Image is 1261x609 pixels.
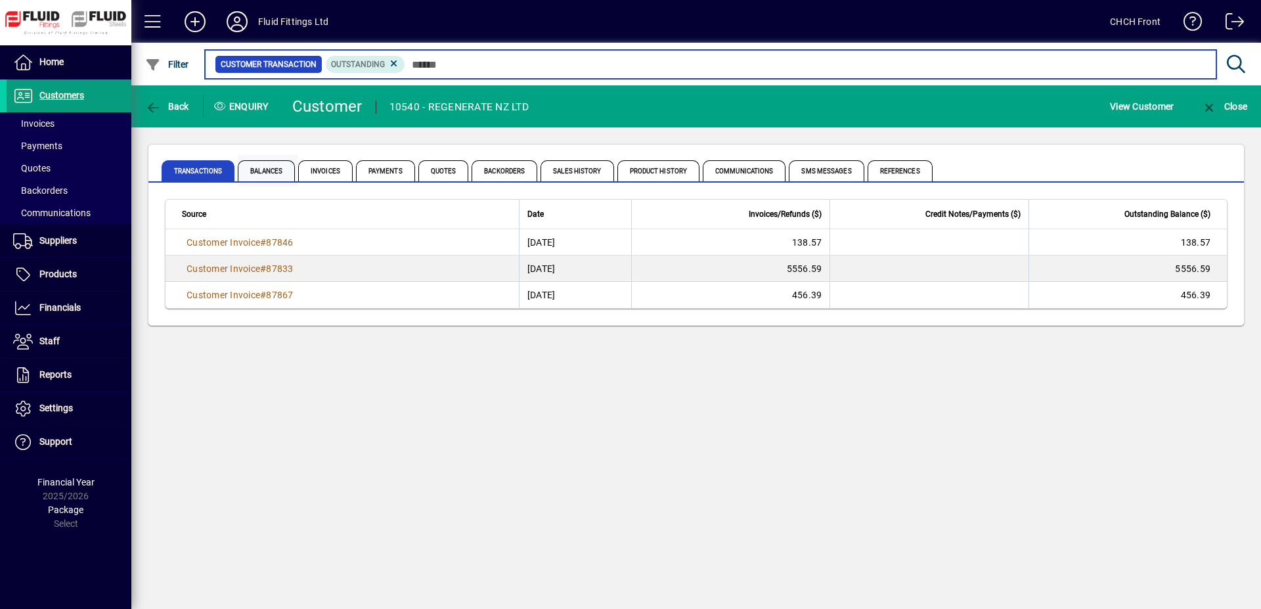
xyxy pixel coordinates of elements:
div: CHCH Front [1110,11,1161,32]
a: Products [7,258,131,291]
mat-chip: Outstanding Status: Outstanding [326,56,405,73]
span: Financials [39,302,81,313]
span: Products [39,269,77,279]
a: Reports [7,359,131,392]
a: Customer Invoice#87867 [182,288,298,302]
a: Financials [7,292,131,325]
span: Staff [39,336,60,346]
a: Logout [1216,3,1245,45]
span: Home [39,56,64,67]
span: Close [1201,101,1247,112]
span: Balances [238,160,295,181]
span: Invoices [13,118,55,129]
button: Close [1198,95,1250,118]
span: 87846 [266,237,293,248]
div: Date [527,207,623,221]
td: 456.39 [631,282,830,308]
span: 87833 [266,263,293,274]
span: Quotes [418,160,469,181]
a: Quotes [7,157,131,179]
span: Support [39,436,72,447]
a: Customer Invoice#87846 [182,235,298,250]
span: Quotes [13,163,51,173]
span: Credit Notes/Payments ($) [925,207,1021,221]
td: 5556.59 [1029,256,1227,282]
td: [DATE] [519,256,631,282]
span: 87867 [266,290,293,300]
div: 10540 - REGENERATE NZ LTD [389,97,529,118]
td: [DATE] [519,229,631,256]
button: Profile [216,10,258,34]
span: Back [145,101,189,112]
button: Back [142,95,192,118]
div: Enquiry [204,96,282,117]
td: 138.57 [631,229,830,256]
span: # [260,237,266,248]
span: Invoices/Refunds ($) [749,207,822,221]
a: Knowledge Base [1174,3,1203,45]
a: Communications [7,202,131,224]
span: Outstanding [331,60,385,69]
span: References [868,160,933,181]
span: Communications [13,208,91,218]
a: Payments [7,135,131,157]
span: # [260,290,266,300]
a: Home [7,46,131,79]
span: Package [48,505,83,515]
td: [DATE] [519,282,631,308]
a: Support [7,426,131,459]
button: View Customer [1107,95,1177,118]
span: View Customer [1110,96,1174,117]
a: Staff [7,325,131,358]
a: Backorders [7,179,131,202]
a: Invoices [7,112,131,135]
span: Communications [703,160,785,181]
span: Filter [145,59,189,70]
span: Payments [13,141,62,151]
app-page-header-button: Back [131,95,204,118]
span: Outstanding Balance ($) [1124,207,1210,221]
td: 138.57 [1029,229,1227,256]
span: Transactions [162,160,234,181]
span: Customer Invoice [187,237,260,248]
span: # [260,263,266,274]
span: Product History [617,160,700,181]
a: Suppliers [7,225,131,258]
td: 5556.59 [631,256,830,282]
span: Payments [356,160,415,181]
span: Customer Invoice [187,290,260,300]
span: Suppliers [39,235,77,246]
span: Reports [39,369,72,380]
td: 456.39 [1029,282,1227,308]
a: Settings [7,392,131,425]
span: Backorders [13,185,68,196]
span: Date [527,207,544,221]
button: Filter [142,53,192,76]
span: Customer Transaction [221,58,317,71]
span: Customer Invoice [187,263,260,274]
span: Financial Year [37,477,95,487]
span: Settings [39,403,73,413]
span: Invoices [298,160,353,181]
span: Customers [39,90,84,101]
span: Source [182,207,206,221]
span: Backorders [472,160,537,181]
span: Sales History [541,160,613,181]
div: Customer [292,96,363,117]
app-page-header-button: Close enquiry [1187,95,1261,118]
span: SMS Messages [789,160,864,181]
div: Fluid Fittings Ltd [258,11,328,32]
a: Customer Invoice#87833 [182,261,298,276]
button: Add [174,10,216,34]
